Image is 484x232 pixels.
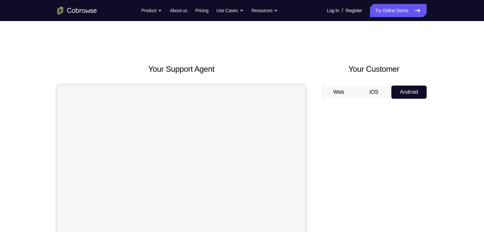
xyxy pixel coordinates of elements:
button: Android [391,86,427,99]
a: Register [346,4,362,17]
button: iOS [356,86,392,99]
button: Resources [252,4,278,17]
button: Use Cases [216,4,243,17]
a: About us [170,4,187,17]
h2: Your Customer [321,63,427,75]
span: / [342,7,343,14]
button: Product [141,4,162,17]
a: Try Online Demo [370,4,427,17]
a: Pricing [195,4,208,17]
a: Log In [327,4,339,17]
button: Web [321,86,356,99]
h2: Your Support Agent [57,63,305,75]
a: Go to the home page [57,7,97,14]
